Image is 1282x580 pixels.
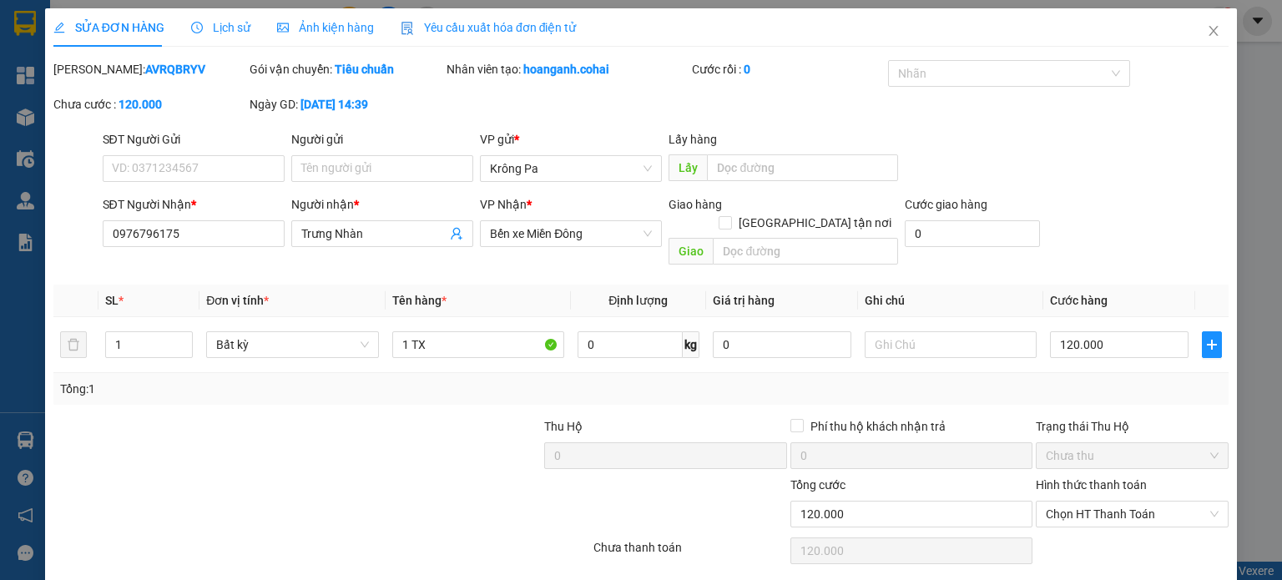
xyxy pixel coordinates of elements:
div: VP gửi [480,130,662,149]
span: Phí thu hộ khách nhận trả [804,417,952,436]
h2: 1XV217VH [8,52,91,78]
label: Cước giao hàng [905,198,987,211]
input: Cước giao hàng [905,220,1040,247]
div: Tổng: 1 [60,380,496,398]
div: Trạng thái Thu Hộ [1036,417,1229,436]
span: Krông Pa [490,156,652,181]
th: Ghi chú [858,285,1043,317]
span: Giao hàng [669,198,722,211]
span: Lấy hàng [669,133,717,146]
span: SL [105,294,119,307]
b: 0 [744,63,750,76]
span: Định lượng [608,294,668,307]
input: VD: Bàn, Ghế [392,331,564,358]
b: hoanganh.cohai [523,63,609,76]
span: Chưa thu [1046,443,1219,468]
div: Người nhận [291,195,473,214]
b: Cô Hai [43,12,112,37]
span: clock-circle [191,22,203,33]
span: Thu Hộ [544,420,583,433]
div: Chưa cước : [53,95,246,113]
span: Giá trị hàng [713,294,775,307]
div: Người gửi [291,130,473,149]
span: plus [1203,338,1221,351]
input: Dọc đường [713,238,898,265]
span: close [1207,24,1220,38]
span: 1 TX [149,115,199,144]
span: Krông Pa [149,91,220,111]
span: edit [53,22,65,33]
span: Ảnh kiện hàng [277,21,374,34]
b: [DATE] 14:39 [300,98,368,111]
span: Cước hàng [1050,294,1108,307]
img: icon [401,22,414,35]
span: Chọn HT Thanh Toán [1046,502,1219,527]
div: Gói vận chuyển: [250,60,442,78]
span: Tổng cước [790,478,845,492]
span: Lấy [669,154,707,181]
span: Bến xe Miền Đông [490,221,652,246]
span: Tên hàng [392,294,447,307]
div: Ngày GD: [250,95,442,113]
span: Giao [669,238,713,265]
label: Hình thức thanh toán [1036,478,1147,492]
div: Nhân viên tạo: [447,60,689,78]
span: [DATE] 14:37 [149,45,210,58]
div: Cước rồi : [692,60,885,78]
span: [GEOGRAPHIC_DATA] tận nơi [732,214,898,232]
input: Ghi Chú [865,331,1037,358]
button: delete [60,331,87,358]
button: Close [1190,8,1237,55]
b: AVRQBRYV [145,63,205,76]
span: Gửi: [149,63,181,83]
span: Yêu cầu xuất hóa đơn điện tử [401,21,577,34]
span: picture [277,22,289,33]
div: SĐT Người Gửi [103,130,285,149]
div: SĐT Người Nhận [103,195,285,214]
b: Tiêu chuẩn [335,63,394,76]
span: SỬA ĐƠN HÀNG [53,21,164,34]
b: 120.000 [119,98,162,111]
span: Bất kỳ [216,332,368,357]
div: [PERSON_NAME]: [53,60,246,78]
button: plus [1202,331,1222,358]
div: Chưa thanh toán [592,538,788,567]
span: user-add [450,227,463,240]
span: Đơn vị tính [206,294,269,307]
input: Dọc đường [707,154,898,181]
span: kg [683,331,699,358]
span: VP Nhận [480,198,527,211]
span: Lịch sử [191,21,250,34]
